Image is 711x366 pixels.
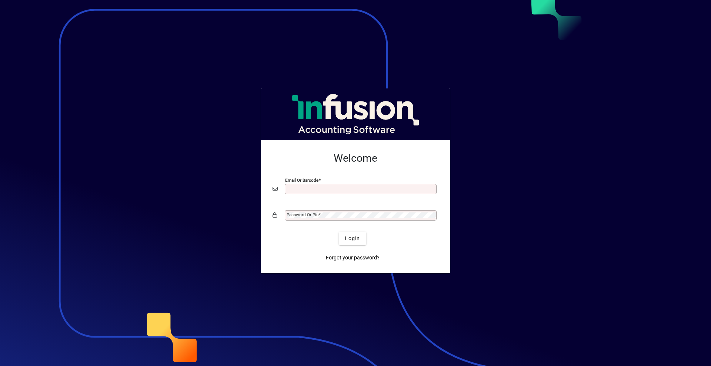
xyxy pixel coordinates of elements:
[285,178,318,183] mat-label: Email or Barcode
[339,232,366,245] button: Login
[326,254,380,262] span: Forgot your password?
[323,251,383,264] a: Forgot your password?
[273,152,438,165] h2: Welcome
[287,212,318,217] mat-label: Password or Pin
[345,235,360,242] span: Login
